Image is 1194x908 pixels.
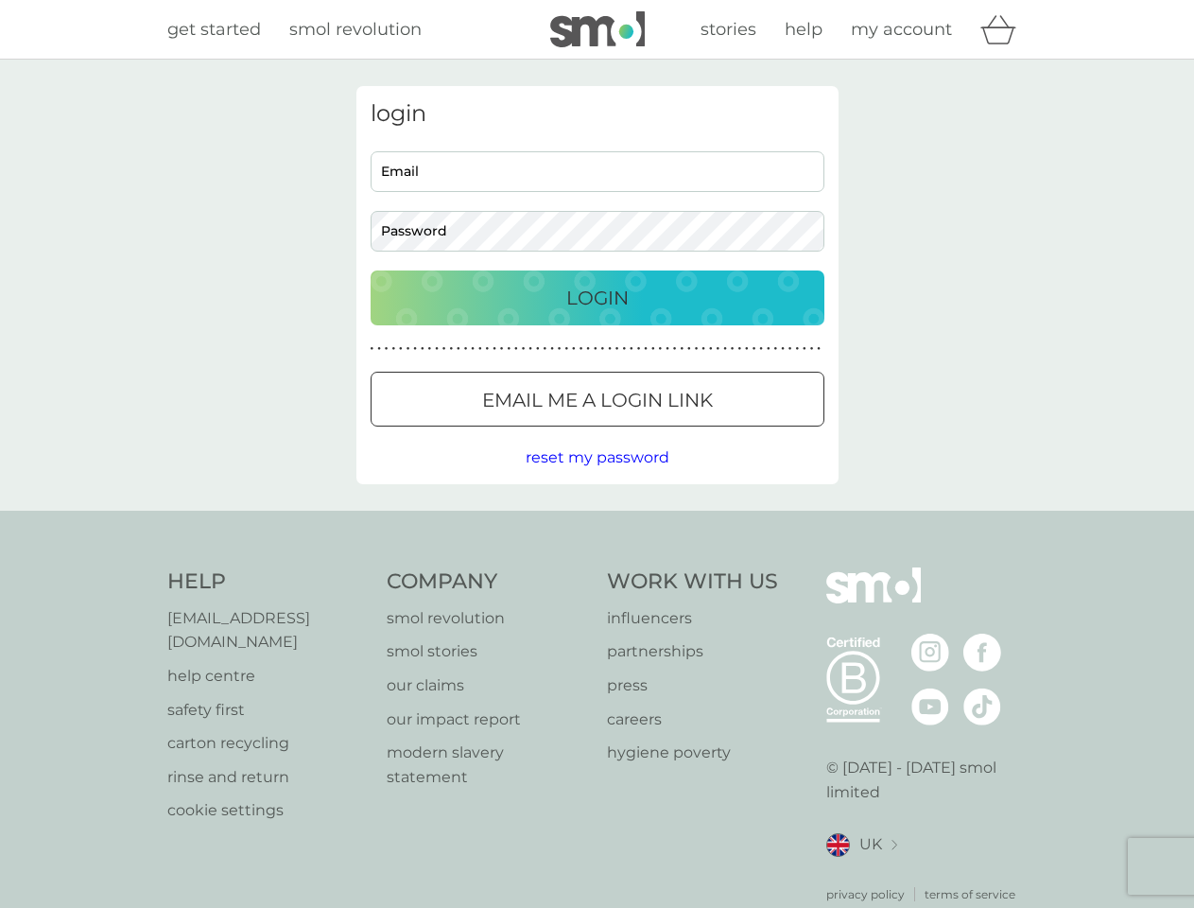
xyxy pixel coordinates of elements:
[371,271,824,325] button: Login
[723,344,727,354] p: ●
[449,344,453,354] p: ●
[963,634,1001,672] img: visit the smol Facebook page
[781,344,785,354] p: ●
[745,344,749,354] p: ●
[471,344,475,354] p: ●
[826,756,1028,804] p: © [DATE] - [DATE] smol limited
[387,567,588,597] h4: Company
[507,344,510,354] p: ●
[586,344,590,354] p: ●
[607,606,778,631] p: influencers
[925,885,1015,903] p: terms of service
[167,606,369,655] a: [EMAIL_ADDRESS][DOMAIN_NAME]
[457,344,460,354] p: ●
[564,344,568,354] p: ●
[550,11,645,47] img: smol
[421,344,424,354] p: ●
[826,567,921,632] img: smol
[289,16,422,44] a: smol revolution
[701,19,756,40] span: stories
[701,344,705,354] p: ●
[673,344,677,354] p: ●
[167,765,369,790] a: rinse and return
[387,741,588,789] a: modern slavery statement
[572,344,576,354] p: ●
[759,344,763,354] p: ●
[167,664,369,689] a: help centre
[785,19,822,40] span: help
[167,19,261,40] span: get started
[387,707,588,732] a: our impact report
[859,832,882,857] span: UK
[826,833,850,857] img: UK flag
[817,344,821,354] p: ●
[695,344,699,354] p: ●
[580,344,583,354] p: ●
[167,798,369,823] a: cookie settings
[851,19,952,40] span: my account
[371,344,374,354] p: ●
[810,344,814,354] p: ●
[371,100,824,128] h3: login
[651,344,655,354] p: ●
[514,344,518,354] p: ●
[666,344,669,354] p: ●
[774,344,778,354] p: ●
[464,344,468,354] p: ●
[608,344,612,354] p: ●
[413,344,417,354] p: ●
[753,344,756,354] p: ●
[637,344,641,354] p: ●
[544,344,547,354] p: ●
[767,344,770,354] p: ●
[963,688,1001,725] img: visit the smol Tiktok page
[607,567,778,597] h4: Work With Us
[795,344,799,354] p: ●
[601,344,605,354] p: ●
[167,731,369,756] a: carton recycling
[607,707,778,732] a: careers
[851,16,952,44] a: my account
[442,344,446,354] p: ●
[607,639,778,664] p: partnerships
[387,639,588,664] a: smol stories
[558,344,562,354] p: ●
[731,344,735,354] p: ●
[550,344,554,354] p: ●
[377,344,381,354] p: ●
[482,385,713,415] p: Email me a login link
[371,372,824,427] button: Email me a login link
[644,344,648,354] p: ●
[803,344,806,354] p: ●
[622,344,626,354] p: ●
[478,344,482,354] p: ●
[607,741,778,765] p: hygiene poverty
[167,567,369,597] h4: Help
[387,606,588,631] a: smol revolution
[826,885,905,903] a: privacy policy
[528,344,532,354] p: ●
[788,344,792,354] p: ●
[717,344,720,354] p: ●
[399,344,403,354] p: ●
[607,673,778,698] a: press
[407,344,410,354] p: ●
[167,16,261,44] a: get started
[526,448,669,466] span: reset my password
[687,344,691,354] p: ●
[615,344,619,354] p: ●
[387,673,588,698] a: our claims
[167,698,369,723] a: safety first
